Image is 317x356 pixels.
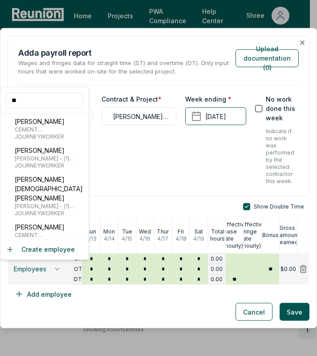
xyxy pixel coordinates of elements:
[236,49,299,67] button: Upload documentation (0)
[280,303,309,321] button: Save
[175,235,187,242] p: 4 / 18
[193,235,204,242] p: 4 / 19
[15,232,90,239] span: CEMENT [PERSON_NAME]/CONCRETE FINISHER
[15,203,85,210] span: [PERSON_NAME] - (1) [PERSON_NAME], Cabinet Installer, Insulation Installer, Hardwood Floor Worker...
[266,128,299,185] p: Indicate if no work was performed by the selected contractor this week.
[122,228,132,235] p: Tue
[178,228,184,235] p: Fri
[14,266,46,273] span: Employees
[74,266,82,273] p: OT
[15,126,90,133] span: CEMENT [PERSON_NAME]/CONCRETE FINISHER
[74,276,82,283] p: DT
[236,303,272,321] button: Cancel
[18,46,236,58] h2: Add a payroll report
[157,228,169,235] p: Thur
[211,276,223,283] p: 0.00
[15,146,85,155] p: [PERSON_NAME]
[139,235,150,242] p: 4 / 16
[15,210,85,217] span: JOURNEYWORKER
[18,58,236,76] p: Wages and fringes data for straight time (ST) and overtime (OT). Only input hours that were worke...
[266,94,299,123] label: No work done this week
[15,133,90,140] span: JOURNEYWORKER
[15,222,90,232] p: [PERSON_NAME]
[8,285,79,303] button: Add employee
[104,235,115,242] p: 4 / 14
[157,235,168,242] p: 4 / 17
[224,221,248,250] p: Effective base rate (hourly)
[185,94,232,104] label: Week ending
[254,203,304,210] span: Show Double Time
[15,175,85,203] p: [PERSON_NAME][DEMOGRAPHIC_DATA] [PERSON_NAME]
[185,107,246,125] button: [DATE]
[211,266,223,273] p: 0.00
[122,235,132,242] p: 4 / 15
[211,255,223,262] p: 0.00
[195,228,203,235] p: Sat
[6,245,75,254] button: Create employee
[103,228,115,235] p: Mon
[210,228,225,242] p: Total hours
[15,162,85,169] span: JOURNEYWORKER
[15,239,90,246] span: JOURNEYWORKER
[102,94,162,104] label: Contract & Project
[241,221,265,250] p: Effective fringe rate (hourly)
[15,117,90,126] p: [PERSON_NAME]
[262,232,279,239] p: Bonus
[280,266,296,273] p: $0.00
[85,235,97,242] p: 4 / 13
[280,225,299,246] p: Gross amount earned
[15,155,85,162] span: [PERSON_NAME] - (1) [PERSON_NAME], Cabinet Installer, Insulation Installer, Hardwood Floor Worker...
[139,228,151,235] p: Wed
[86,228,96,235] p: Sun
